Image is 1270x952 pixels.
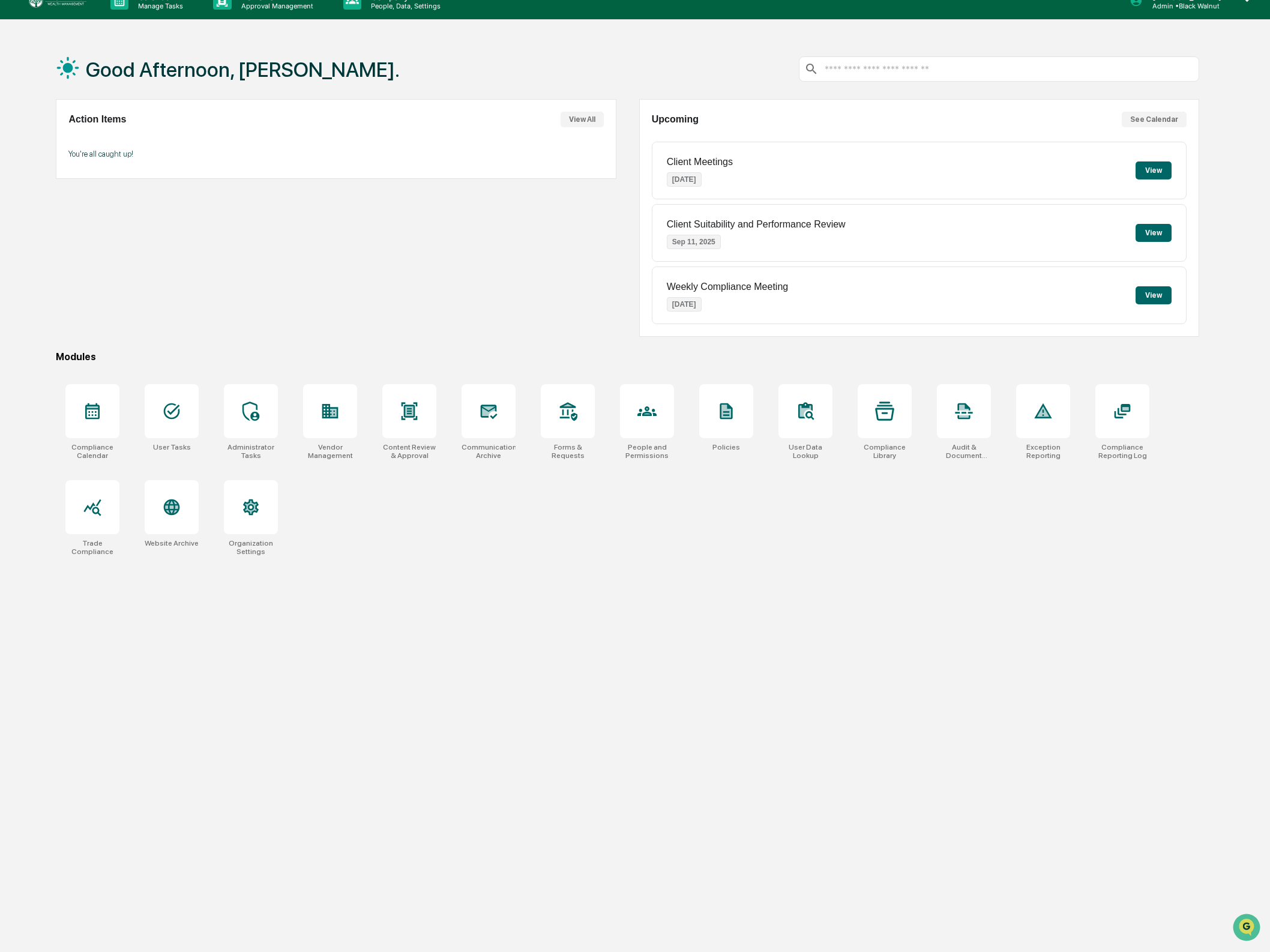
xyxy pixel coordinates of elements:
span: 14 minutes ago [162,209,218,219]
p: Hey [PERSON_NAME], no worries at all! I just checked and it looks like both password reset emails... [44,240,202,355]
button: View [1136,286,1172,304]
div: People and Permissions [620,443,674,460]
div: Compliance Reporting Log [1095,443,1149,460]
p: Sep 11, 2025 [667,235,721,249]
div: Website Archive [145,539,199,547]
p: Client Meetings [667,157,733,167]
div: Organization Settings [224,539,278,556]
p: Weekly Compliance Meeting [667,282,788,292]
p: [DATE] [667,172,702,187]
div: Administrator Tasks [224,443,278,460]
button: View [1136,224,1172,242]
button: View All [561,112,604,127]
div: User Tasks [153,443,191,451]
div: Exception Reporting [1016,443,1070,460]
div: Compliance Calendar [65,443,119,460]
img: Jack Rasmussen [12,339,31,358]
p: Approval Management [232,2,319,10]
p: People, Data, Settings [361,2,447,10]
h2: Action Items [68,114,126,125]
div: Forms & Requests [541,443,595,460]
h2: Upcoming [652,114,699,125]
div: Modules [56,351,1199,363]
p: [DATE] [667,297,702,312]
button: View [1136,161,1172,179]
div: Audit & Document Logs [937,443,991,460]
button: Send [208,370,222,384]
button: See Calendar [1122,112,1187,127]
p: Client Suitability and Performance Review [667,219,846,230]
p: You're all caught up! [68,149,603,158]
div: User Data Lookup [778,443,832,460]
div: Trade Compliance [65,539,119,556]
div: Compliance Library [858,443,912,460]
div: Hi [PERSON_NAME]! Thanks again for all of your help here! I'm so sorry to keep bothering you with... [78,28,212,201]
img: Go home [31,10,46,24]
iframe: To enrich screen reader interactions, please activate Accessibility in Grammarly extension settings [1232,912,1264,945]
div: Communications Archive [462,443,516,460]
div: Content Review & Approval [382,443,436,460]
div: Policies [712,443,740,451]
p: Admin • Black Walnut [1143,2,1227,10]
div: Vendor Management [303,443,357,460]
h1: Good Afternoon, [PERSON_NAME]. [86,58,400,82]
button: back [12,10,26,24]
p: Manage Tasks [128,2,189,10]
